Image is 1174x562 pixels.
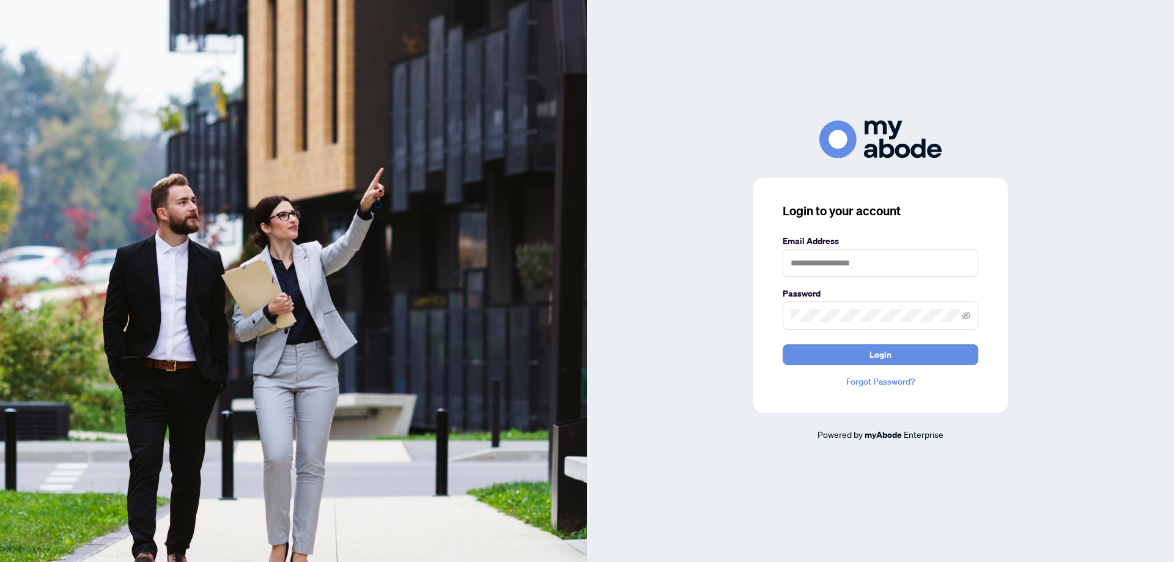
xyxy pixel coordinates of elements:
[783,234,978,248] label: Email Address
[783,344,978,365] button: Login
[783,287,978,300] label: Password
[865,428,902,442] a: myAbode
[783,375,978,388] a: Forgot Password?
[818,429,863,440] span: Powered by
[962,311,970,320] span: eye-invisible
[783,202,978,220] h3: Login to your account
[869,345,892,364] span: Login
[819,120,942,158] img: ma-logo
[904,429,943,440] span: Enterprise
